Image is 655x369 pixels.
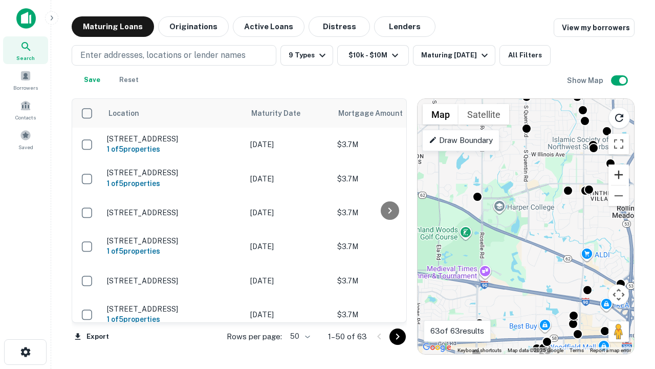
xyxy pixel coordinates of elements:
p: Draw Boundary [429,134,493,147]
button: All Filters [499,45,551,66]
button: $10k - $10M [337,45,409,66]
p: $3.7M [337,309,440,320]
h6: 1 of 5 properties [107,245,240,257]
span: Map data ©2025 Google [508,347,563,353]
button: Maturing Loans [72,16,154,37]
button: Drag Pegman onto the map to open Street View [608,321,629,342]
span: Contacts [15,113,36,121]
p: [STREET_ADDRESS] [107,208,240,217]
button: Active Loans [233,16,304,37]
button: Zoom out [608,186,629,206]
p: $3.7M [337,139,440,150]
a: Search [3,36,48,64]
iframe: Chat Widget [604,254,655,303]
p: $3.7M [337,173,440,184]
button: Maturing [DATE] [413,45,495,66]
a: View my borrowers [554,18,635,37]
p: 1–50 of 63 [328,331,367,343]
p: [DATE] [250,207,327,218]
span: Saved [18,143,33,151]
p: [STREET_ADDRESS] [107,276,240,285]
button: Distress [309,16,370,37]
p: 63 of 63 results [430,325,484,337]
button: Enter addresses, locations or lender names [72,45,276,66]
h6: 1 of 5 properties [107,143,240,155]
span: Location [108,107,139,119]
th: Maturity Date [245,99,332,128]
h6: Show Map [567,75,605,86]
span: Borrowers [13,84,38,92]
p: [DATE] [250,309,327,320]
button: Keyboard shortcuts [457,347,501,354]
span: Maturity Date [251,107,314,119]
p: [STREET_ADDRESS] [107,304,240,314]
button: Show satellite imagery [458,104,509,125]
p: [STREET_ADDRESS] [107,168,240,177]
div: 50 [286,329,312,344]
button: Originations [158,16,229,37]
button: Reset [113,70,145,90]
p: [DATE] [250,241,327,252]
button: Save your search to get updates of matches that match your search criteria. [76,70,108,90]
img: Google [420,341,454,354]
p: [DATE] [250,139,327,150]
th: Location [102,99,245,128]
p: $3.7M [337,207,440,218]
p: [DATE] [250,173,327,184]
a: Terms (opens in new tab) [570,347,584,353]
p: Enter addresses, locations or lender names [80,49,246,61]
p: $3.7M [337,275,440,286]
p: [DATE] [250,275,327,286]
a: Report a map error [590,347,631,353]
button: Reload search area [608,107,630,129]
button: Export [72,329,112,344]
button: Go to next page [389,329,406,345]
a: Saved [3,126,48,153]
h6: 1 of 5 properties [107,178,240,189]
p: Rows per page: [227,331,282,343]
button: Zoom in [608,165,629,185]
div: 0 0 [418,99,634,354]
span: Mortgage Amount [338,107,416,119]
h6: 1 of 5 properties [107,314,240,325]
button: Show street map [423,104,458,125]
p: $3.7M [337,241,440,252]
a: Contacts [3,96,48,124]
div: Maturing [DATE] [421,49,491,61]
button: Lenders [374,16,435,37]
span: Search [16,54,35,62]
button: 9 Types [280,45,333,66]
p: [STREET_ADDRESS] [107,236,240,245]
img: capitalize-icon.png [16,8,36,29]
a: Open this area in Google Maps (opens a new window) [420,341,454,354]
a: Borrowers [3,66,48,94]
button: Toggle fullscreen view [608,134,629,154]
th: Mortgage Amount [332,99,445,128]
p: [STREET_ADDRESS] [107,134,240,143]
